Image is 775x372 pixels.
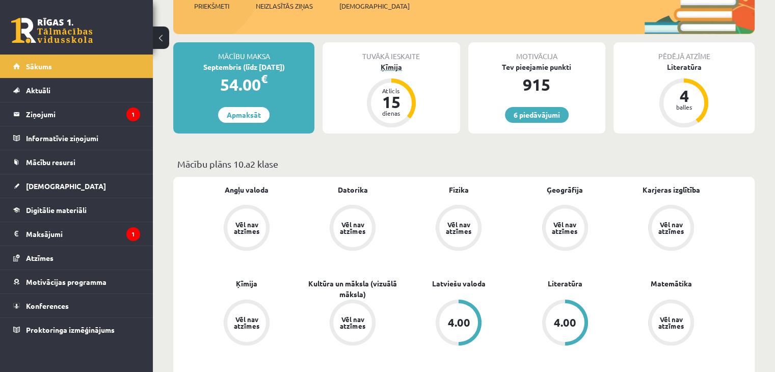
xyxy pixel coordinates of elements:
[613,62,755,129] a: Literatūra 4 balles
[300,278,406,300] a: Kultūra un māksla (vizuālā māksla)
[236,278,257,289] a: Ķīmija
[618,300,724,348] a: Vēl nav atzīmes
[300,300,406,348] a: Vēl nav atzīmes
[194,205,300,253] a: Vēl nav atzīmes
[432,278,486,289] a: Latviešu valoda
[256,1,313,11] span: Neizlasītās ziņas
[613,42,755,62] div: Pēdējā atzīme
[13,318,140,341] a: Proktoringa izmēģinājums
[26,325,115,334] span: Proktoringa izmēģinājums
[339,1,410,11] span: [DEMOGRAPHIC_DATA]
[618,205,724,253] a: Vēl nav atzīmes
[194,300,300,348] a: Vēl nav atzīmes
[13,174,140,198] a: [DEMOGRAPHIC_DATA]
[657,316,685,329] div: Vēl nav atzīmes
[13,102,140,126] a: Ziņojumi1
[512,205,618,253] a: Vēl nav atzīmes
[13,246,140,270] a: Atzīmes
[669,88,699,104] div: 4
[444,221,473,234] div: Vēl nav atzīmes
[13,150,140,174] a: Mācību resursi
[650,278,691,289] a: Matemātika
[551,221,579,234] div: Vēl nav atzīmes
[261,71,268,86] span: €
[323,42,460,62] div: Tuvākā ieskaite
[26,301,69,310] span: Konferences
[468,42,605,62] div: Motivācija
[613,62,755,72] div: Literatūra
[177,157,751,171] p: Mācību plāns 10.a2 klase
[26,222,140,246] legend: Maksājumi
[505,107,569,123] a: 6 piedāvājumi
[376,110,407,116] div: dienas
[323,62,460,72] div: Ķīmija
[13,55,140,78] a: Sākums
[126,227,140,241] i: 1
[26,126,140,150] legend: Informatīvie ziņojumi
[225,184,269,195] a: Angļu valoda
[338,221,367,234] div: Vēl nav atzīmes
[13,198,140,222] a: Digitālie materiāli
[406,300,512,348] a: 4.00
[232,221,261,234] div: Vēl nav atzīmes
[13,222,140,246] a: Maksājumi1
[26,277,106,286] span: Motivācijas programma
[323,62,460,129] a: Ķīmija Atlicis 15 dienas
[26,102,140,126] legend: Ziņojumi
[13,294,140,317] a: Konferences
[657,221,685,234] div: Vēl nav atzīmes
[13,78,140,102] a: Aktuāli
[26,86,50,95] span: Aktuāli
[218,107,270,123] a: Apmaksāt
[669,104,699,110] div: balles
[548,278,582,289] a: Literatūra
[449,184,469,195] a: Fizika
[300,205,406,253] a: Vēl nav atzīmes
[468,72,605,97] div: 915
[468,62,605,72] div: Tev pieejamie punkti
[13,126,140,150] a: Informatīvie ziņojumi
[173,72,314,97] div: 54.00
[194,1,229,11] span: Priekšmeti
[173,42,314,62] div: Mācību maksa
[11,18,93,43] a: Rīgas 1. Tālmācības vidusskola
[376,88,407,94] div: Atlicis
[26,157,75,167] span: Mācību resursi
[26,181,106,191] span: [DEMOGRAPHIC_DATA]
[26,62,52,71] span: Sākums
[642,184,700,195] a: Karjeras izglītība
[126,108,140,121] i: 1
[338,184,368,195] a: Datorika
[554,317,576,328] div: 4.00
[13,270,140,294] a: Motivācijas programma
[26,253,54,262] span: Atzīmes
[232,316,261,329] div: Vēl nav atzīmes
[547,184,583,195] a: Ģeogrāfija
[173,62,314,72] div: Septembris (līdz [DATE])
[447,317,470,328] div: 4.00
[406,205,512,253] a: Vēl nav atzīmes
[338,316,367,329] div: Vēl nav atzīmes
[512,300,618,348] a: 4.00
[376,94,407,110] div: 15
[26,205,87,215] span: Digitālie materiāli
